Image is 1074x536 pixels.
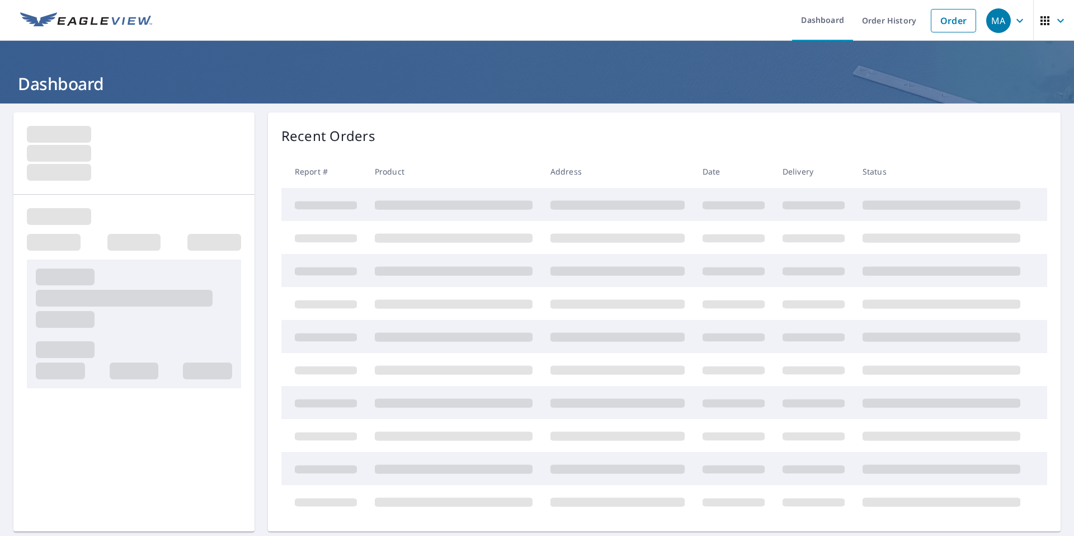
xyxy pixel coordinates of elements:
div: MA [986,8,1011,33]
th: Report # [281,155,366,188]
img: EV Logo [20,12,152,29]
p: Recent Orders [281,126,375,146]
th: Delivery [774,155,854,188]
th: Status [854,155,1029,188]
h1: Dashboard [13,72,1061,95]
th: Address [541,155,694,188]
a: Order [931,9,976,32]
th: Date [694,155,774,188]
th: Product [366,155,541,188]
